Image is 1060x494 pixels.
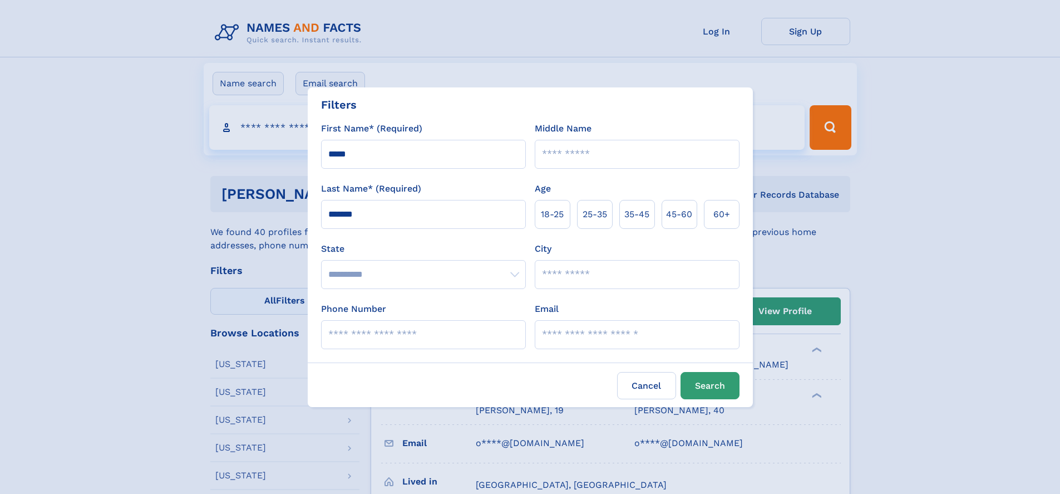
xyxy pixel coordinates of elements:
[321,242,526,256] label: State
[321,96,357,113] div: Filters
[535,302,559,316] label: Email
[535,182,551,195] label: Age
[321,182,421,195] label: Last Name* (Required)
[583,208,607,221] span: 25‑35
[321,122,422,135] label: First Name* (Required)
[666,208,692,221] span: 45‑60
[321,302,386,316] label: Phone Number
[535,242,551,256] label: City
[713,208,730,221] span: 60+
[541,208,564,221] span: 18‑25
[681,372,739,399] button: Search
[624,208,649,221] span: 35‑45
[535,122,591,135] label: Middle Name
[617,372,676,399] label: Cancel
